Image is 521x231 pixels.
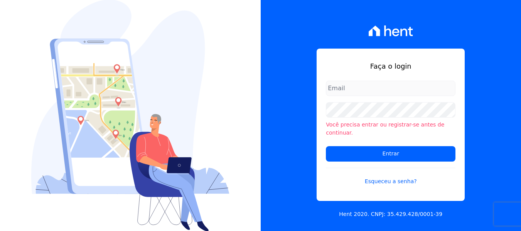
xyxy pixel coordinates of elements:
a: Esqueceu a senha? [326,168,455,185]
input: Email [326,81,455,96]
li: Você precisa entrar ou registrar-se antes de continuar. [326,121,455,137]
h1: Faça o login [326,61,455,71]
p: Hent 2020. CNPJ: 35.429.428/0001-39 [339,210,442,218]
input: Entrar [326,146,455,162]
